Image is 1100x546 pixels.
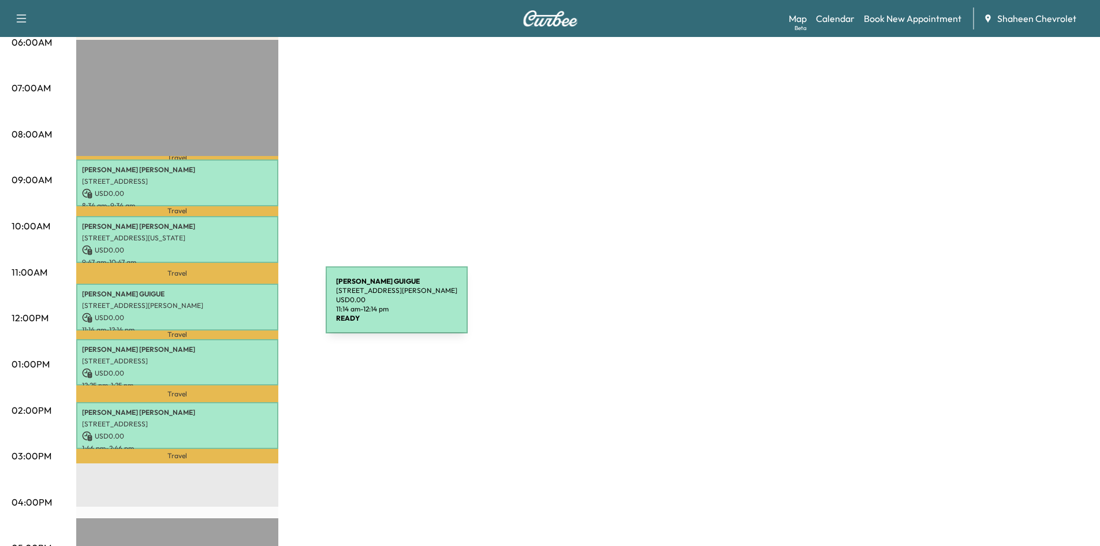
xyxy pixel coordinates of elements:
[82,381,273,390] p: 12:25 pm - 1:25 pm
[12,403,51,417] p: 02:00PM
[76,385,278,402] p: Travel
[82,345,273,354] p: [PERSON_NAME] [PERSON_NAME]
[82,188,273,199] p: USD 0.00
[12,219,50,233] p: 10:00AM
[76,263,278,284] p: Travel
[82,222,273,231] p: [PERSON_NAME] [PERSON_NAME]
[76,449,278,464] p: Travel
[789,12,807,25] a: MapBeta
[12,311,49,325] p: 12:00PM
[12,35,52,49] p: 06:00AM
[82,419,273,429] p: [STREET_ADDRESS]
[997,12,1076,25] span: Shaheen Chevrolet
[795,24,807,32] div: Beta
[76,330,278,339] p: Travel
[82,258,273,267] p: 9:47 am - 10:47 am
[82,368,273,378] p: USD 0.00
[864,12,961,25] a: Book New Appointment
[82,313,273,323] p: USD 0.00
[12,495,52,509] p: 04:00PM
[82,165,273,174] p: [PERSON_NAME] [PERSON_NAME]
[82,177,273,186] p: [STREET_ADDRESS]
[82,408,273,417] p: [PERSON_NAME] [PERSON_NAME]
[12,265,47,279] p: 11:00AM
[12,81,51,95] p: 07:00AM
[82,356,273,366] p: [STREET_ADDRESS]
[82,301,273,310] p: [STREET_ADDRESS][PERSON_NAME]
[82,233,273,243] p: [STREET_ADDRESS][US_STATE]
[82,201,273,210] p: 8:34 am - 9:34 am
[523,10,578,27] img: Curbee Logo
[816,12,855,25] a: Calendar
[82,289,273,299] p: [PERSON_NAME] GUIGUE
[82,325,273,335] p: 11:14 am - 12:14 pm
[82,431,273,441] p: USD 0.00
[12,449,51,463] p: 03:00PM
[82,245,273,255] p: USD 0.00
[12,173,52,187] p: 09:00AM
[82,444,273,453] p: 1:46 pm - 2:46 pm
[12,357,50,371] p: 01:00PM
[76,156,278,159] p: Travel
[12,127,52,141] p: 08:00AM
[76,206,278,216] p: Travel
